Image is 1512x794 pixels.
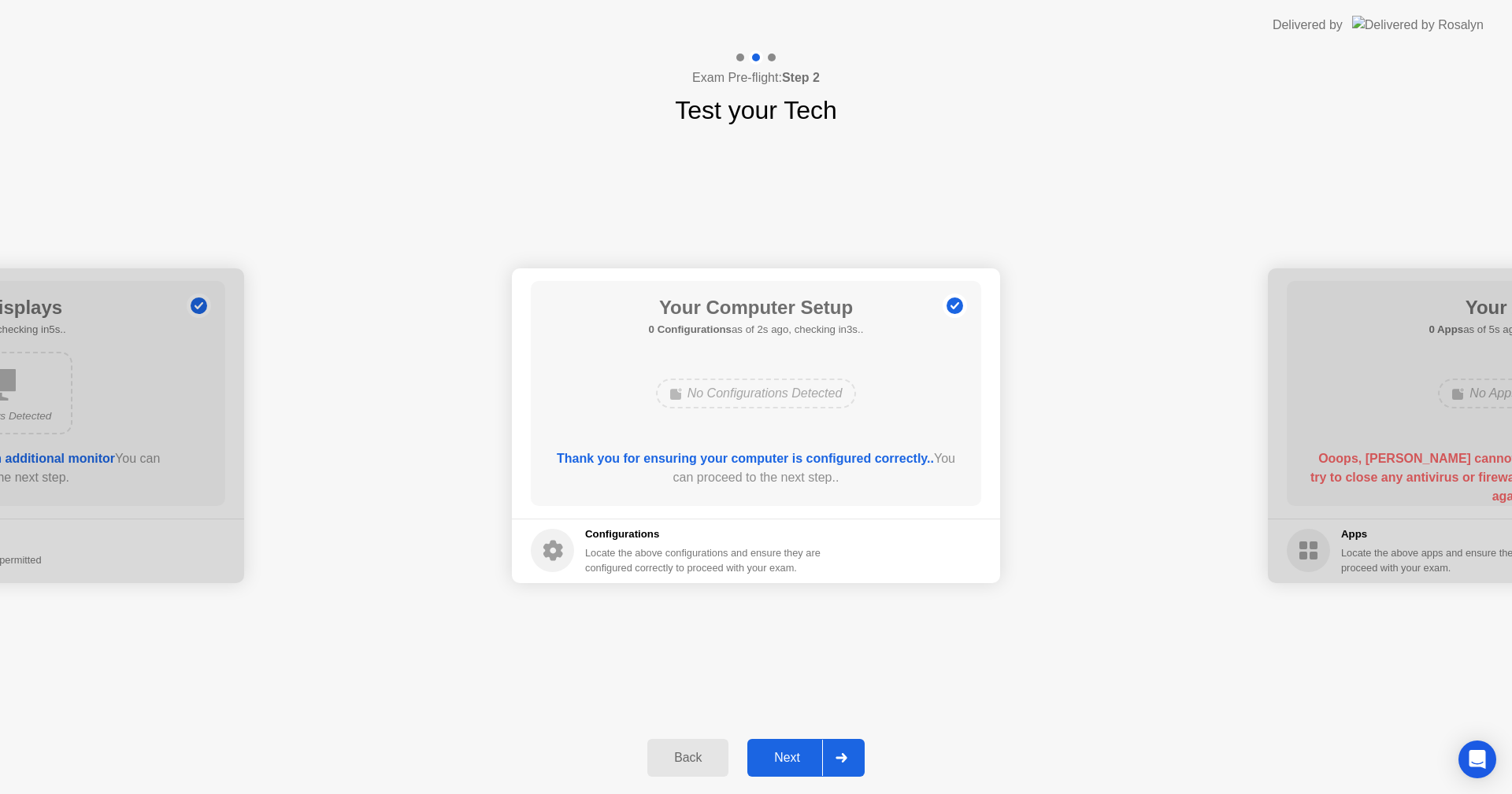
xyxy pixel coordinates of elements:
h1: Test your Tech [675,91,837,129]
div: Back [652,751,724,765]
h5: as of 2s ago, checking in3s.. [649,322,864,338]
b: 0 Configurations [649,323,732,335]
div: Locate the above configurations and ensure they are configured correctly to proceed with your exam. [585,545,824,575]
div: Open Intercom Messenger [1458,740,1496,778]
div: You can proceed to the next step.. [554,449,959,487]
div: Next [752,751,822,765]
b: Step 2 [782,71,820,84]
h4: Exam Pre-flight: [692,68,820,87]
button: Next [747,739,865,777]
div: Delivered by [1273,16,1343,35]
div: No Configurations Detected [656,379,857,408]
h5: Configurations [585,526,824,542]
button: Back [647,739,728,777]
h1: Your Computer Setup [649,294,864,322]
b: Thank you for ensuring your computer is configured correctly.. [557,452,934,465]
img: Delivered by Rosalyn [1352,16,1484,34]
